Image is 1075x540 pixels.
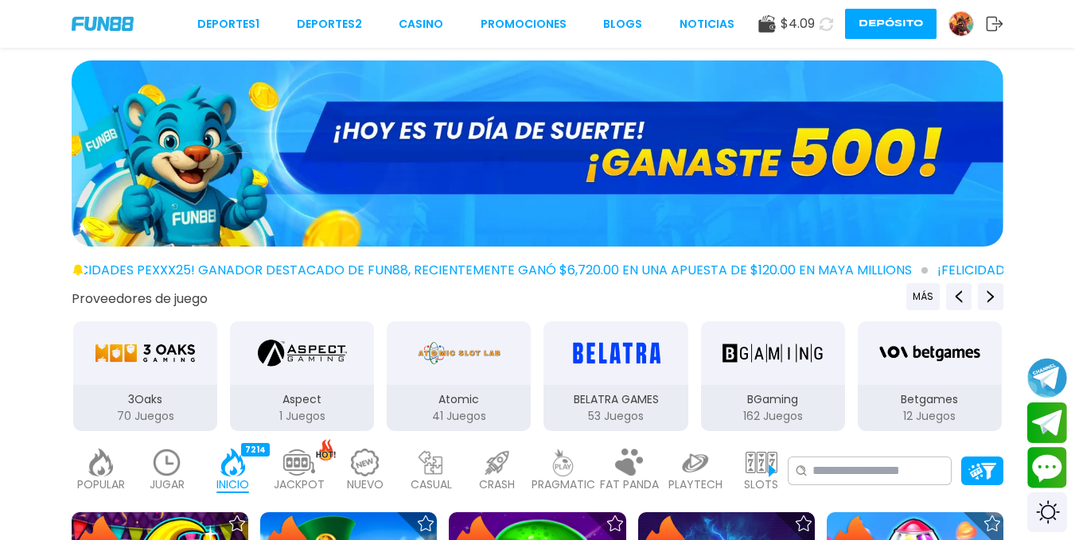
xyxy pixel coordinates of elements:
[858,408,1002,425] p: 12 Juegos
[845,9,937,39] button: Depósito
[52,261,928,280] span: ¡FELICIDADES pexxx25! GANADOR DESTACADO DE FUN88, RECIENTEMENTE GANÓ $6,720.00 EN UNA APUESTA DE ...
[680,16,734,33] a: NOTICIAS
[600,476,659,493] p: FAT PANDA
[150,476,185,493] p: JUGAR
[746,449,777,476] img: slots_light.webp
[316,439,336,460] img: hot
[241,443,270,456] div: 7214
[879,331,980,375] img: Betgames
[258,331,347,375] img: Aspect
[77,476,125,493] p: POPULAR
[946,283,972,310] button: Previous providers
[680,449,711,476] img: playtech_light.webp
[197,16,259,33] a: Deportes1
[744,476,778,493] p: SLOTS
[1027,492,1067,532] div: Switch theme
[387,391,531,408] p: Atomic
[968,463,996,480] img: Platform Filter
[566,331,666,375] img: BELATRA GAMES
[72,290,208,307] button: Proveedores de juego
[415,449,447,476] img: casual_light.webp
[73,408,217,425] p: 70 Juegos
[858,391,1002,408] p: Betgames
[399,16,443,33] a: CASINO
[481,16,567,33] a: Promociones
[72,60,1003,247] img: GANASTE 500
[701,408,845,425] p: 162 Juegos
[387,408,531,425] p: 41 Juegos
[537,320,694,433] button: BELATRA GAMES
[1027,402,1067,444] button: Join telegram
[851,320,1008,433] button: Betgames
[224,320,380,433] button: Aspect
[481,449,513,476] img: crash_light.webp
[781,14,815,33] span: $ 4.09
[949,12,973,36] img: Avatar
[603,16,642,33] a: BLOGS
[85,449,117,476] img: popular_light.webp
[380,320,537,433] button: Atomic
[948,11,986,37] a: Avatar
[67,320,224,433] button: 3Oaks
[151,449,183,476] img: recent_light.webp
[695,320,851,433] button: BGaming
[479,476,515,493] p: CRASH
[411,476,452,493] p: CASUAL
[532,476,595,493] p: PRAGMATIC
[613,449,645,476] img: fat_panda_light.webp
[274,476,325,493] p: JACKPOT
[95,331,195,375] img: 3Oaks
[543,391,687,408] p: BELATRA GAMES
[217,449,249,476] img: home_active.webp
[547,449,579,476] img: pragmatic_light.webp
[1027,357,1067,398] button: Join telegram channel
[73,391,217,408] p: 3Oaks
[701,391,845,408] p: BGaming
[349,449,381,476] img: new_light.webp
[283,449,315,476] img: jackpot_light.webp
[230,408,374,425] p: 1 Juegos
[668,476,723,493] p: PLAYTECH
[216,476,249,493] p: INICIO
[906,283,940,310] button: Previous providers
[230,391,374,408] p: Aspect
[543,408,687,425] p: 53 Juegos
[297,16,362,33] a: Deportes2
[415,331,504,375] img: Atomic
[1027,447,1067,488] button: Contact customer service
[72,17,134,30] img: Company Logo
[978,283,1003,310] button: Next providers
[723,331,823,375] img: BGaming
[347,476,384,493] p: NUEVO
